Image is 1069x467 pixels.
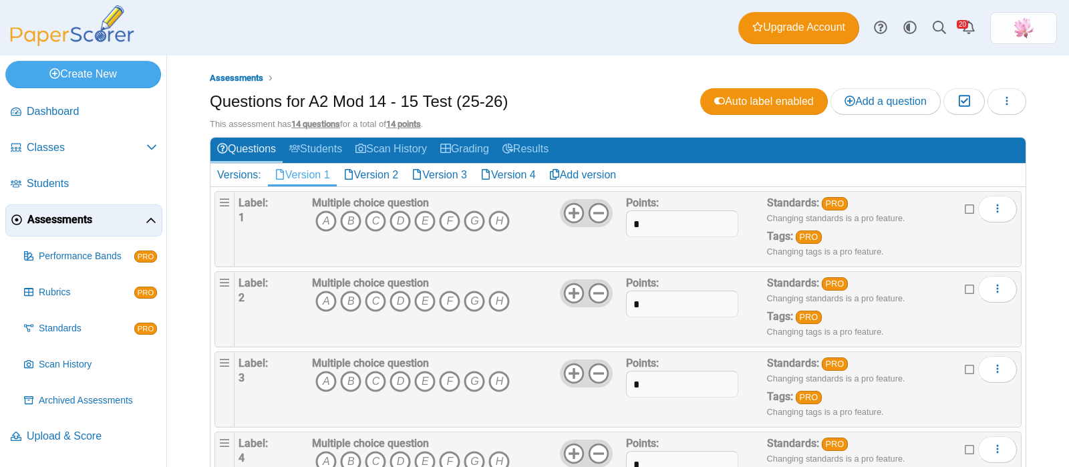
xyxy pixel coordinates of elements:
span: Add a question [845,96,927,107]
b: Points: [626,196,659,209]
b: Standards: [767,196,819,209]
i: H [488,210,510,232]
b: Label: [239,357,268,369]
b: Tags: [767,310,793,323]
a: PRO [822,197,848,210]
b: Multiple choice question [312,437,429,450]
a: Results [496,138,555,162]
a: Upload & Score [5,421,162,453]
i: D [390,371,411,392]
a: Questions [210,138,283,162]
div: Drag handle [214,271,235,347]
span: Performance Bands [39,250,134,263]
a: Add version [543,164,623,186]
u: 14 points [386,119,421,129]
b: Label: [239,277,268,289]
a: Scan History [349,138,434,162]
a: Version 3 [405,164,474,186]
i: H [488,371,510,392]
i: D [390,291,411,312]
i: C [365,291,386,312]
span: PRO [134,323,157,335]
a: Performance Bands PRO [19,241,162,273]
i: D [390,210,411,232]
span: Upload & Score [27,429,157,444]
span: Archived Assessments [39,394,157,408]
a: Rubrics PRO [19,277,162,309]
a: Alerts [954,13,983,43]
b: Multiple choice question [312,196,429,209]
button: More options [978,436,1017,463]
i: C [365,210,386,232]
b: 2 [239,291,245,304]
a: Dashboard [5,96,162,128]
a: Version 4 [474,164,543,186]
a: PaperScorer [5,37,139,48]
span: PRO [134,251,157,263]
i: G [464,210,485,232]
a: PRO [822,277,848,291]
i: G [464,291,485,312]
a: PRO [796,311,822,324]
b: Tags: [767,230,793,243]
a: Version 2 [337,164,406,186]
span: PRO [134,287,157,299]
span: Assessments [210,73,263,83]
div: Drag handle [214,191,235,267]
small: Changing tags is a pro feature. [767,407,884,417]
b: Standards: [767,357,819,369]
a: Students [5,168,162,200]
small: Changing standards is a pro feature. [767,373,905,383]
a: Classes [5,132,162,164]
small: Changing standards is a pro feature. [767,454,905,464]
img: ps.MuGhfZT6iQwmPTCC [1013,17,1034,39]
a: Add a question [830,88,941,115]
b: Points: [626,437,659,450]
small: Changing standards is a pro feature. [767,213,905,223]
span: Rubrics [39,286,134,299]
a: PRO [822,438,848,451]
button: More options [978,356,1017,383]
a: PRO [796,230,822,244]
a: Version 1 [268,164,337,186]
a: Create New [5,61,161,88]
a: Students [283,138,349,162]
a: Scan History [19,349,162,381]
i: E [414,210,436,232]
i: B [340,371,361,392]
i: F [439,210,460,232]
i: H [488,291,510,312]
span: Xinmei Li [1013,17,1034,39]
span: Upgrade Account [752,20,845,35]
small: Changing tags is a pro feature. [767,247,884,257]
a: Assessments [206,70,267,87]
b: Points: [626,277,659,289]
b: Tags: [767,390,793,403]
span: Standards [39,322,134,335]
i: G [464,371,485,392]
span: Scan History [39,358,157,371]
span: Classes [27,140,146,155]
b: Label: [239,437,268,450]
b: Multiple choice question [312,357,429,369]
b: Label: [239,196,268,209]
b: 1 [239,211,245,224]
a: Standards PRO [19,313,162,345]
i: F [439,291,460,312]
b: Points: [626,357,659,369]
i: A [315,291,337,312]
i: E [414,371,436,392]
b: Standards: [767,437,819,450]
i: B [340,210,361,232]
div: Drag handle [214,351,235,428]
u: 14 questions [291,119,340,129]
small: Changing standards is a pro feature. [767,293,905,303]
span: Dashboard [27,104,157,119]
div: This assessment has for a total of . [210,118,1026,130]
a: Upgrade Account [738,12,859,44]
span: Assessments [27,212,146,227]
button: More options [978,276,1017,303]
a: ps.MuGhfZT6iQwmPTCC [990,12,1057,44]
button: More options [978,196,1017,222]
span: Auto label enabled [714,96,814,107]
